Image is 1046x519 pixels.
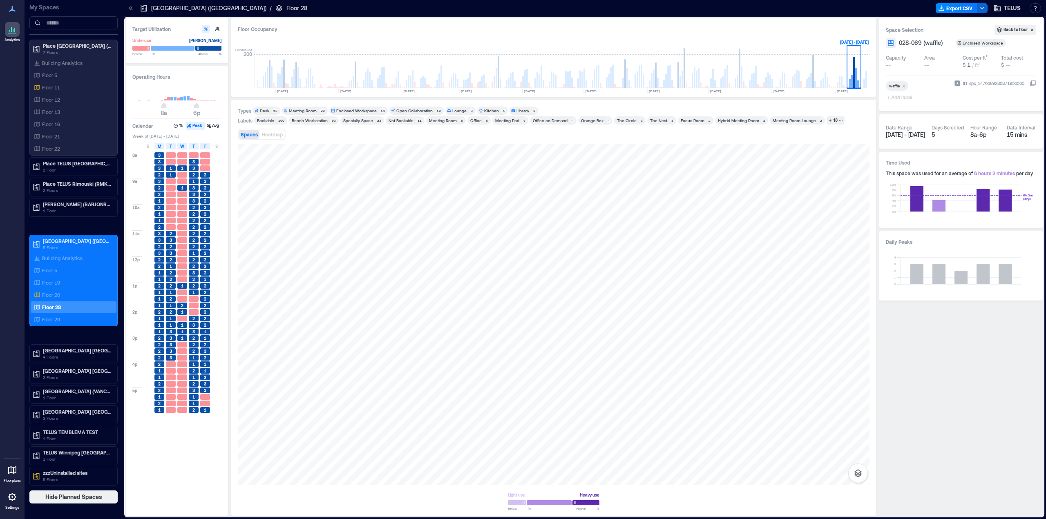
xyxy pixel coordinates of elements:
[161,109,167,116] span: 8a
[890,183,896,187] tspan: 10h
[132,122,153,130] h3: Calendar
[204,231,206,236] span: 2
[204,257,206,263] span: 2
[894,282,896,286] tspan: 0
[4,478,21,483] p: Floorplans
[461,89,472,93] text: [DATE]
[192,178,195,184] span: 1
[180,143,184,149] span: W
[396,108,433,114] div: Open Collaboration
[158,322,161,328] span: 1
[43,160,112,167] p: Place TELUS [GEOGRAPHIC_DATA] (QUBCPQXG)
[204,335,206,341] span: 1
[170,257,172,263] span: 2
[132,361,137,367] span: 4p
[158,361,161,367] span: 2
[206,122,221,130] button: Avg
[886,238,1036,246] h3: Daily Peaks
[132,205,140,210] span: 10a
[192,211,195,217] span: 2
[170,244,172,249] span: 2
[42,316,60,323] p: Floor 29
[181,283,183,289] span: 1
[42,255,83,261] p: Building Analytics
[1007,131,1037,139] div: 15 mins
[132,257,140,263] span: 12p
[132,152,137,158] span: 8a
[158,237,161,243] span: 3
[340,89,351,93] text: [DATE]
[484,118,489,123] div: 8
[158,335,161,341] span: 2
[147,143,149,149] span: S
[132,25,221,33] h3: Target Utilization
[158,250,161,256] span: 3
[158,309,161,315] span: 2
[192,159,195,165] span: 3
[192,335,195,341] span: 2
[429,118,457,123] div: Meeting Room
[192,257,195,263] span: 2
[239,130,259,139] button: Spaces
[1004,4,1021,12] span: TELUS
[181,309,183,315] span: 1
[1030,80,1036,87] button: IDspc_1476689280871956565
[889,83,900,89] div: waffle
[501,108,506,113] div: 1
[158,303,161,308] span: 1
[43,207,112,214] p: 1 Floor
[42,267,57,274] p: Floor 5
[404,89,415,93] text: [DATE]
[170,316,172,321] span: 1
[707,118,712,123] div: 2
[1,460,23,486] a: Floorplans
[886,26,995,34] h3: Space Selection
[469,108,474,113] div: 3
[241,131,258,137] span: Spaces
[42,109,60,115] p: Floor 13
[238,107,251,114] div: Types
[158,224,161,230] span: 2
[204,270,206,276] span: 2
[886,131,925,138] span: [DATE] - [DATE]
[43,347,112,354] p: [GEOGRAPHIC_DATA] [GEOGRAPHIC_DATA]-4519 (BNBYBCDW)
[967,61,970,68] span: 1
[204,211,206,217] span: 2
[132,51,155,56] span: Below %
[192,342,195,347] span: 2
[336,108,377,114] div: Enclosed Workspace
[170,276,172,282] span: 2
[158,192,161,197] span: 2
[963,62,966,68] span: $
[238,25,869,33] div: Floor Occupancy
[170,329,172,334] span: 3
[192,244,195,249] span: 2
[29,490,118,503] button: Hide Planned Spaces
[170,303,172,308] span: 1
[963,40,1004,46] div: Enclosed Workspace
[132,178,137,184] span: 9a
[204,276,206,282] span: 1
[581,118,603,123] div: Orange Box
[936,3,977,13] button: Export CSV
[170,296,172,302] span: 2
[886,54,906,61] div: Capacity
[586,89,597,93] text: [DATE]
[260,108,269,114] div: Desk
[670,118,675,123] div: 3
[158,290,161,295] span: 1
[894,275,896,279] tspan: 1
[192,224,195,230] span: 2
[192,263,195,269] span: 2
[892,209,896,214] tspan: 0h
[204,355,206,361] span: 2
[379,108,386,113] div: 14
[238,117,253,124] div: Labels
[375,118,382,123] div: 23
[192,329,195,334] span: 3
[181,329,183,334] span: 1
[158,276,161,282] span: 1
[5,505,19,510] p: Settings
[42,292,60,298] p: Floor 20
[42,304,61,310] p: Floor 28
